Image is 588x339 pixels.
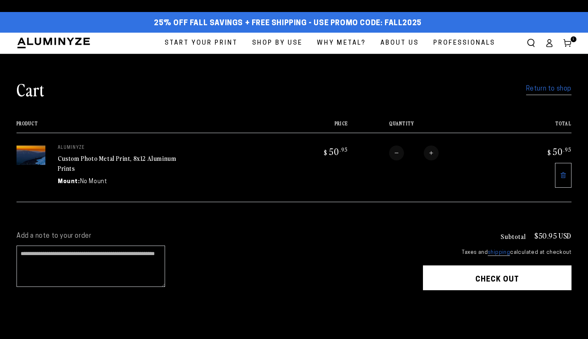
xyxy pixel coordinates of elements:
span: $ [548,148,551,157]
p: $50.95 USD [534,232,571,239]
th: Total [506,121,571,133]
th: Price [283,121,348,133]
span: 25% off FALL Savings + Free Shipping - Use Promo Code: FALL2025 [154,19,422,28]
small: Taxes and calculated at checkout [423,248,571,257]
a: Custom Photo Metal Print, 8x12 Aluminum Prints [58,153,176,173]
img: 8"x12" Rectangle White Glossy Aluminyzed Photo [17,146,45,165]
span: Shop By Use [252,38,302,49]
iframe: PayPal-paypal [423,306,571,329]
sup: .95 [563,146,571,153]
h1: Cart [17,79,45,100]
button: Check out [423,265,571,290]
sup: .95 [340,146,348,153]
dt: Mount: [58,177,80,186]
span: Professionals [433,38,495,49]
label: Add a note to your order [17,232,406,241]
bdi: 50 [546,146,571,157]
dd: No Mount [80,177,107,186]
span: 1 [572,36,575,42]
a: About Us [374,33,425,54]
input: Quantity for Custom Photo Metal Print, 8x12 Aluminum Prints [404,146,424,160]
th: Quantity [348,121,506,133]
a: Professionals [427,33,501,54]
a: Start Your Print [158,33,244,54]
a: shipping [488,250,510,256]
summary: Search our site [522,34,540,52]
span: $ [324,148,328,157]
a: Remove 8"x12" Rectangle White Glossy Aluminyzed Photo [555,163,571,188]
a: Return to shop [526,83,571,95]
a: Why Metal? [311,33,372,54]
h3: Subtotal [501,233,526,239]
bdi: 50 [323,146,348,157]
th: Product [17,121,283,133]
span: About Us [380,38,419,49]
a: Shop By Use [246,33,309,54]
span: Why Metal? [317,38,366,49]
span: Start Your Print [165,38,238,49]
img: Aluminyze [17,37,91,49]
p: aluminyze [58,146,182,150]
